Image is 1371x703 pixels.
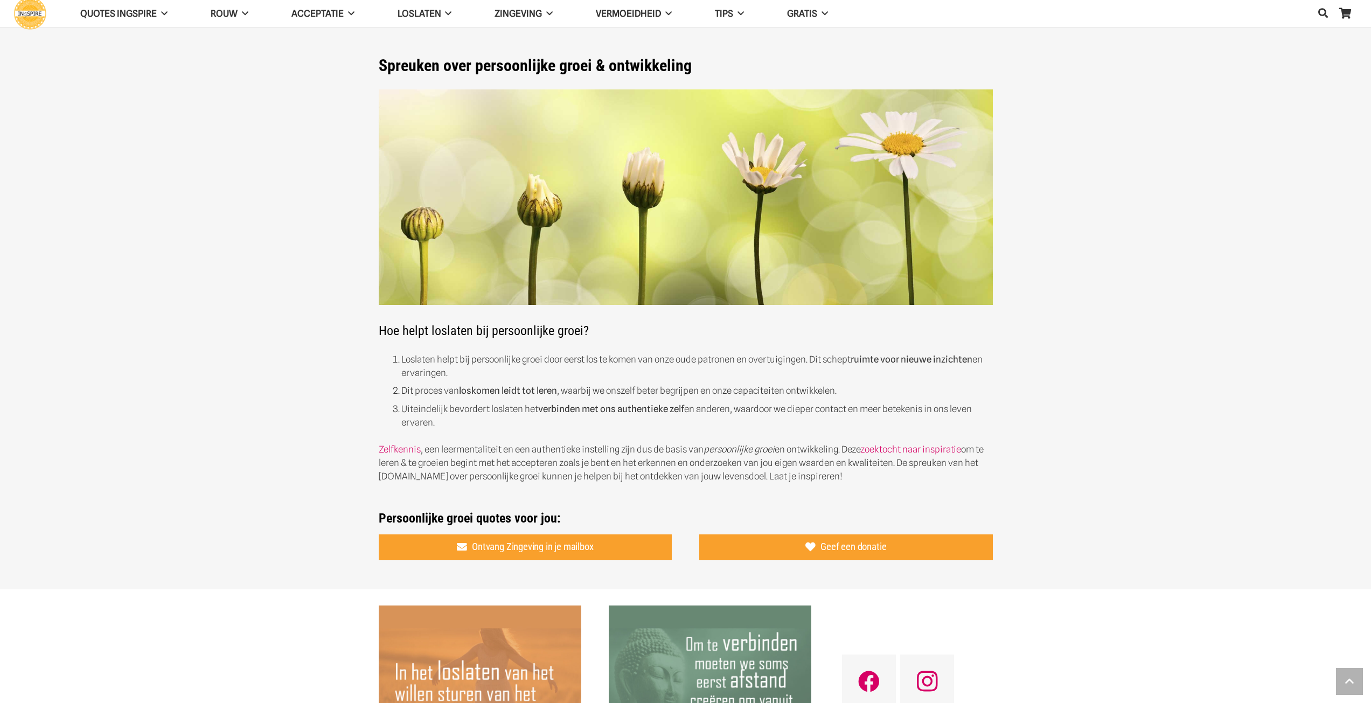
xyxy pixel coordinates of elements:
[398,8,441,19] span: Loslaten
[401,353,993,380] li: Loslaten helpt bij persoonlijke groei door eerst los te komen van onze oude patronen en overtuigi...
[1312,1,1334,26] a: Zoeken
[820,541,886,553] span: Geef een donatie
[472,541,593,553] span: Ontvang Zingeving in je mailbox
[715,8,733,19] span: TIPS
[379,444,421,455] a: Zelfkennis
[459,385,557,396] strong: loskomen leidt tot leren
[699,534,993,560] a: Geef een donatie
[1336,668,1363,695] a: Terug naar top
[379,511,561,526] strong: Persoonlijke groei quotes voor jou:
[80,8,157,19] span: QUOTES INGSPIRE
[495,8,542,19] span: Zingeving
[379,56,993,75] h1: Spreuken over persoonlijke groei & ontwikkeling
[704,444,775,455] em: persoonlijke groei
[379,89,993,305] img: De mooiste spreuken over persoonlijke ontwikkeling en quotes over persoonlijke groei van ingspire
[538,403,684,414] strong: verbinden met ons authentieke zelf
[379,607,581,617] a: In het loslaten van het willen sturen van het niet-weten wordt je 1 met de stroom van het Leven –...
[401,402,993,429] li: Uiteindelijk bevordert loslaten het en anderen, waardoor we dieper contact en meer betekenis in o...
[211,8,238,19] span: ROUW
[401,384,993,398] li: Dit proces van , waarbij we onszelf beter begrijpen en onze capaciteiten ontwikkelen.
[291,8,344,19] span: Acceptatie
[860,444,961,455] a: zoektocht naar inspiratie
[379,443,993,483] p: , een leermentaliteit en een authentieke instelling zijn dus de basis van en ontwikkeling. Deze o...
[851,354,972,365] strong: ruimte voor nieuwe inzichten
[379,534,672,560] a: Ontvang Zingeving in je mailbox
[609,607,811,617] a: Om te verbinden moeten we soms eerst afstand creëren – Citaat van Ingspire
[787,8,817,19] span: GRATIS
[596,8,661,19] span: VERMOEIDHEID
